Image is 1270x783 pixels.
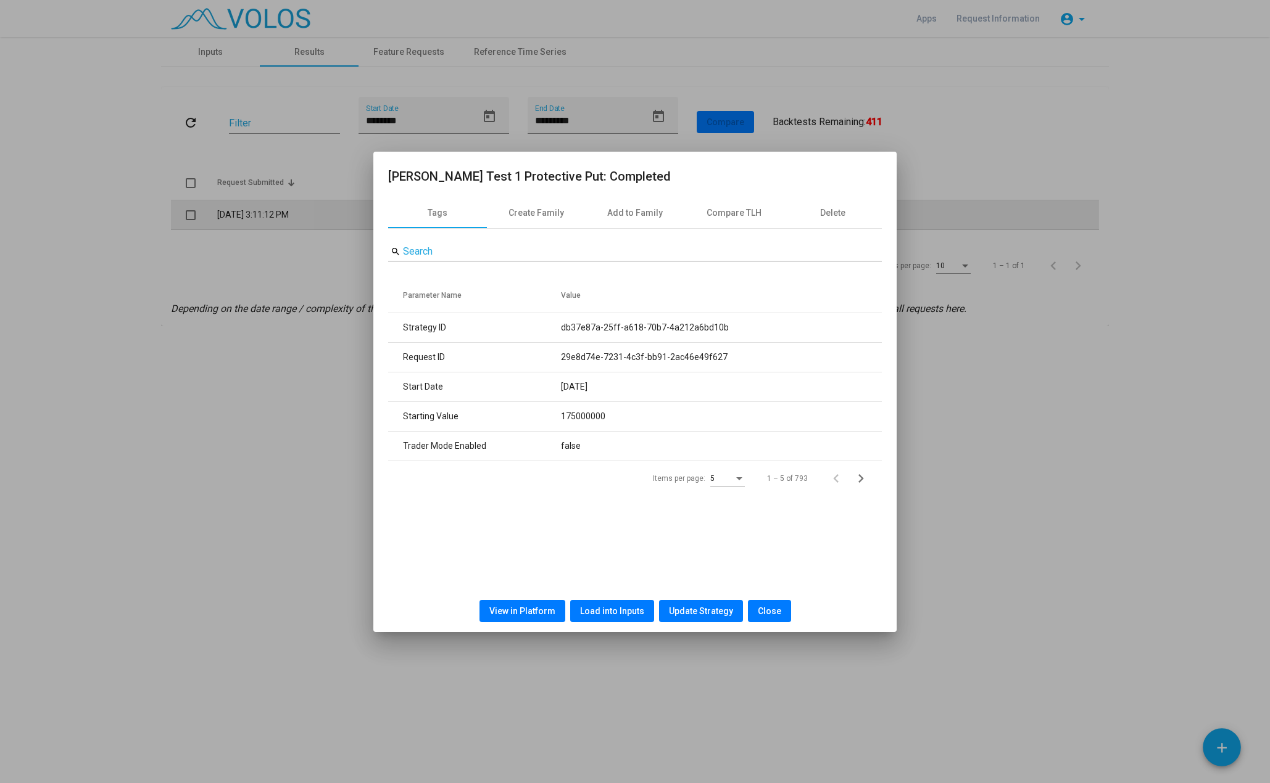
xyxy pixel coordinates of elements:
div: Delete [820,207,845,219]
button: Load into Inputs [570,600,654,622]
td: Start Date [388,372,561,402]
th: Parameter Name [388,279,561,313]
div: Add to Family [607,207,663,219]
span: Load into Inputs [580,606,644,616]
mat-select: Items per page: [710,475,745,483]
td: db37e87a-25ff-a618-70b7-4a212a6bd10b [561,313,882,343]
div: Create Family [508,207,564,219]
button: Update Strategy [659,600,743,622]
span: Update Strategy [669,606,733,616]
span: Close [758,606,781,616]
td: [DATE] [561,372,882,402]
td: 29e8d74e-7231-4c3f-bb91-2ac46e49f627 [561,343,882,372]
button: View in Platform [479,600,565,622]
td: false [561,432,882,461]
td: Trader Mode Enabled [388,432,561,461]
td: Starting Value [388,402,561,432]
div: Items per page: [653,473,705,484]
td: Request ID [388,343,561,372]
td: Strategy ID [388,313,561,343]
button: Previous page [828,466,852,491]
h2: [PERSON_NAME] Test 1 Protective Put: Completed [388,166,882,186]
th: Value [561,279,882,313]
div: 1 – 5 of 793 [767,473,808,484]
span: View in Platform [489,606,555,616]
span: 5 [710,474,715,483]
mat-icon: search [391,246,401,257]
div: Tags [428,207,447,219]
button: Close [748,600,791,622]
button: Next page [852,466,877,491]
div: Compare TLH [707,207,762,219]
td: 175000000 [561,402,882,432]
